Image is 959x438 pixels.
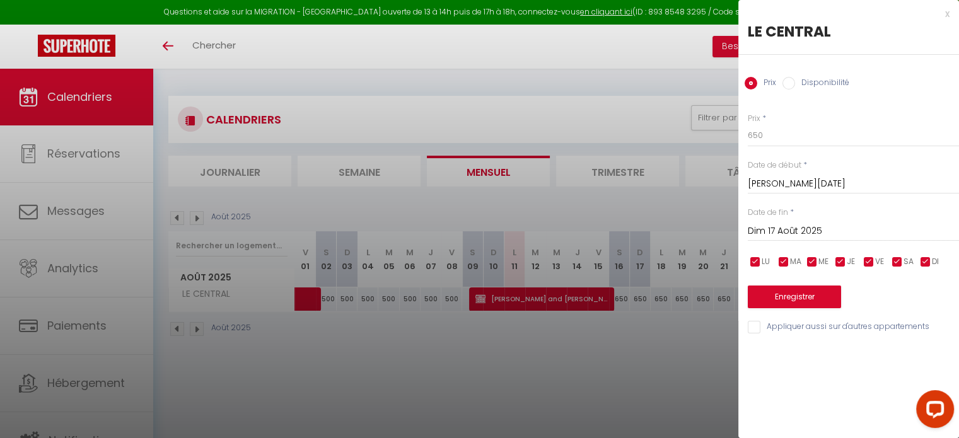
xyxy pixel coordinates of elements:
[748,285,841,308] button: Enregistrer
[738,6,950,21] div: x
[795,77,849,91] label: Disponibilité
[790,256,801,268] span: MA
[748,207,788,219] label: Date de fin
[748,21,950,42] div: LE CENTRAL
[847,256,855,268] span: JE
[748,113,760,125] label: Prix
[875,256,884,268] span: VE
[932,256,939,268] span: DI
[762,256,770,268] span: LU
[748,159,801,171] label: Date de début
[818,256,828,268] span: ME
[906,385,959,438] iframe: LiveChat chat widget
[904,256,914,268] span: SA
[757,77,776,91] label: Prix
